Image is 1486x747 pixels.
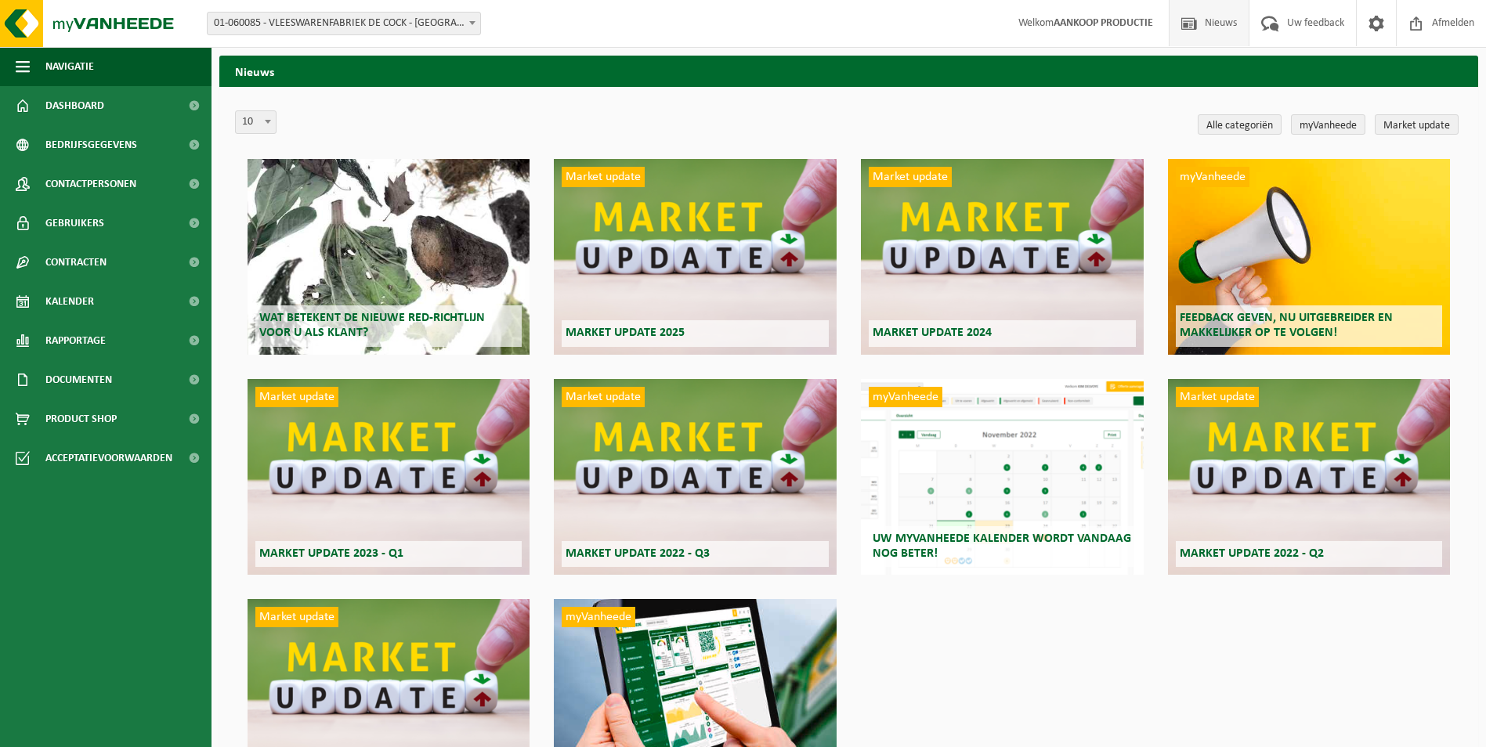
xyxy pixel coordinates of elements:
[1180,547,1324,560] span: Market update 2022 - Q2
[566,327,685,339] span: Market update 2025
[869,167,952,187] span: Market update
[207,12,481,35] span: 01-060085 - VLEESWARENFABRIEK DE COCK - SINT-NIKLAAS
[562,607,635,627] span: myVanheede
[255,607,338,627] span: Market update
[1168,159,1450,355] a: myVanheede Feedback geven, nu uitgebreider en makkelijker op te volgen!
[873,532,1131,560] span: Uw myVanheede kalender wordt vandaag nog beter!
[45,399,117,438] span: Product Shop
[1375,114,1459,135] a: Market update
[45,47,94,86] span: Navigatie
[861,159,1143,355] a: Market update Market update 2024
[208,13,480,34] span: 01-060085 - VLEESWARENFABRIEK DE COCK - SINT-NIKLAAS
[255,387,338,407] span: Market update
[1054,17,1153,29] strong: AANKOOP PRODUCTIE
[562,387,645,407] span: Market update
[248,379,530,575] a: Market update Market update 2023 - Q1
[235,110,277,134] span: 10
[8,713,262,747] iframe: chat widget
[45,243,107,282] span: Contracten
[554,159,836,355] a: Market update Market update 2025
[45,321,106,360] span: Rapportage
[1176,167,1249,187] span: myVanheede
[45,282,94,321] span: Kalender
[562,167,645,187] span: Market update
[554,379,836,575] a: Market update Market update 2022 - Q3
[45,360,112,399] span: Documenten
[45,164,136,204] span: Contactpersonen
[45,204,104,243] span: Gebruikers
[259,312,485,339] span: Wat betekent de nieuwe RED-richtlijn voor u als klant?
[1180,312,1393,339] span: Feedback geven, nu uitgebreider en makkelijker op te volgen!
[219,56,1478,86] h2: Nieuws
[566,547,710,560] span: Market update 2022 - Q3
[1176,387,1259,407] span: Market update
[45,125,137,164] span: Bedrijfsgegevens
[45,438,172,478] span: Acceptatievoorwaarden
[236,111,276,133] span: 10
[1291,114,1365,135] a: myVanheede
[1198,114,1282,135] a: Alle categoriën
[873,327,992,339] span: Market update 2024
[45,86,104,125] span: Dashboard
[259,547,403,560] span: Market update 2023 - Q1
[248,159,530,355] a: Wat betekent de nieuwe RED-richtlijn voor u als klant?
[869,387,942,407] span: myVanheede
[861,379,1143,575] a: myVanheede Uw myVanheede kalender wordt vandaag nog beter!
[1168,379,1450,575] a: Market update Market update 2022 - Q2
